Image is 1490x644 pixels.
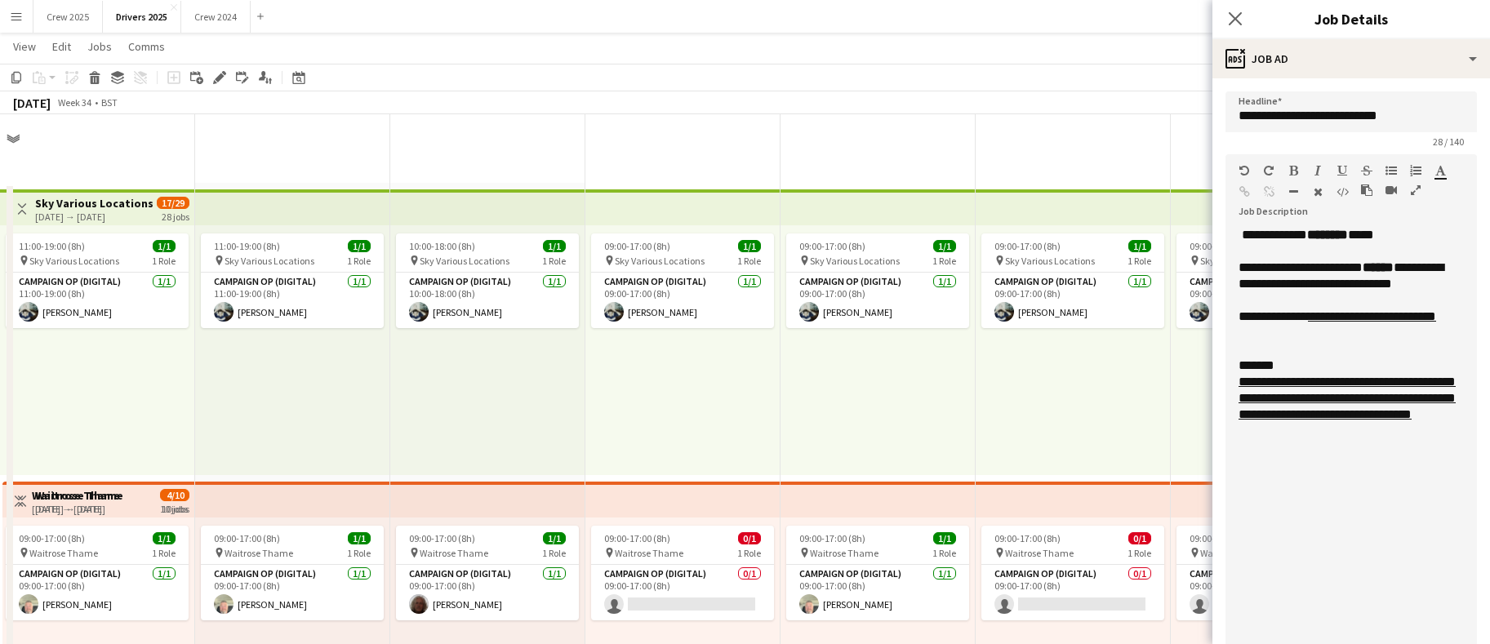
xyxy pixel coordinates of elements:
[153,240,176,252] span: 1/1
[225,547,293,559] span: Waitrose Thame
[932,255,956,267] span: 1 Role
[1128,240,1151,252] span: 1/1
[1005,255,1095,267] span: Sky Various Locations
[1128,255,1151,267] span: 1 Role
[810,255,900,267] span: Sky Various Locations
[604,532,670,544] span: 09:00-17:00 (8h)
[420,255,509,267] span: Sky Various Locations
[591,565,774,620] app-card-role: Campaign Op (Digital)0/109:00-17:00 (8h)
[591,233,774,328] app-job-card: 09:00-17:00 (8h)1/1 Sky Various Locations1 RoleCampaign Op (Digital)1/109:00-17:00 (8h)[PERSON_NAME]
[604,240,670,252] span: 09:00-17:00 (8h)
[615,547,683,559] span: Waitrose Thame
[981,233,1164,328] app-job-card: 09:00-17:00 (8h)1/1 Sky Various Locations1 RoleCampaign Op (Digital)1/109:00-17:00 (8h)[PERSON_NAME]
[152,255,176,267] span: 1 Role
[1005,547,1074,559] span: Waitrose Thame
[1361,184,1372,197] button: Paste as plain text
[162,501,189,515] div: 10 jobs
[542,547,566,559] span: 1 Role
[1176,526,1359,620] app-job-card: 09:00-17:00 (8h)0/1 Waitrose Thame1 RoleCampaign Op (Digital)0/109:00-17:00 (8h)
[201,565,384,620] app-card-role: Campaign Op (Digital)1/109:00-17:00 (8h)[PERSON_NAME]
[29,255,119,267] span: Sky Various Locations
[214,532,280,544] span: 09:00-17:00 (8h)
[737,255,761,267] span: 1 Role
[738,532,761,544] span: 0/1
[786,273,969,328] app-card-role: Campaign Op (Digital)1/109:00-17:00 (8h)[PERSON_NAME]
[348,532,371,544] span: 1/1
[799,532,865,544] span: 09:00-17:00 (8h)
[6,565,189,620] app-card-role: Campaign Op (Digital)1/109:00-17:00 (8h)[PERSON_NAME]
[7,36,42,57] a: View
[101,96,118,109] div: BST
[225,255,314,267] span: Sky Various Locations
[1212,39,1490,78] div: Job Ad
[396,565,579,620] app-card-role: Campaign Op (Digital)1/109:00-17:00 (8h)[PERSON_NAME]
[1239,164,1250,177] button: Undo
[994,532,1061,544] span: 09:00-17:00 (8h)
[128,39,165,54] span: Comms
[1200,255,1290,267] span: Sky Various Locations
[348,240,371,252] span: 1/1
[6,233,189,328] app-job-card: 11:00-19:00 (8h)1/1 Sky Various Locations1 RoleCampaign Op (Digital)1/111:00-19:00 (8h)[PERSON_NAME]
[409,240,475,252] span: 10:00-18:00 (8h)
[1128,547,1151,559] span: 1 Role
[591,526,774,620] app-job-card: 09:00-17:00 (8h)0/1 Waitrose Thame1 RoleCampaign Op (Digital)0/109:00-17:00 (8h)
[1212,8,1490,29] h3: Job Details
[396,526,579,620] app-job-card: 09:00-17:00 (8h)1/1 Waitrose Thame1 RoleCampaign Op (Digital)1/109:00-17:00 (8h)[PERSON_NAME]
[1420,135,1477,148] span: 28 / 140
[19,532,85,544] span: 09:00-17:00 (8h)
[103,1,181,33] button: Drivers 2025
[13,39,36,54] span: View
[1312,185,1323,198] button: Clear Formatting
[1410,184,1421,197] button: Fullscreen
[33,1,103,33] button: Crew 2025
[1176,565,1359,620] app-card-role: Campaign Op (Digital)0/109:00-17:00 (8h)
[1410,164,1421,177] button: Ordered List
[122,36,171,57] a: Comms
[738,240,761,252] span: 1/1
[786,526,969,620] div: 09:00-17:00 (8h)1/1 Waitrose Thame1 RoleCampaign Op (Digital)1/109:00-17:00 (8h)[PERSON_NAME]
[933,240,956,252] span: 1/1
[35,488,123,503] h3: Waitrose Thame
[542,255,566,267] span: 1 Role
[54,96,95,109] span: Week 34
[933,532,956,544] span: 1/1
[981,273,1164,328] app-card-role: Campaign Op (Digital)1/109:00-17:00 (8h)[PERSON_NAME]
[13,95,51,111] div: [DATE]
[1288,185,1299,198] button: Horizontal Line
[6,526,189,620] app-job-card: 09:00-17:00 (8h)1/1 Waitrose Thame1 RoleCampaign Op (Digital)1/109:00-17:00 (8h)[PERSON_NAME]
[1312,164,1323,177] button: Italic
[409,532,475,544] span: 09:00-17:00 (8h)
[81,36,118,57] a: Jobs
[799,240,865,252] span: 09:00-17:00 (8h)
[19,240,85,252] span: 11:00-19:00 (8h)
[1200,547,1269,559] span: Waitrose Thame
[591,273,774,328] app-card-role: Campaign Op (Digital)1/109:00-17:00 (8h)[PERSON_NAME]
[543,240,566,252] span: 1/1
[932,547,956,559] span: 1 Role
[347,255,371,267] span: 1 Role
[201,273,384,328] app-card-role: Campaign Op (Digital)1/111:00-19:00 (8h)[PERSON_NAME]
[396,233,579,328] app-job-card: 10:00-18:00 (8h)1/1 Sky Various Locations1 RoleCampaign Op (Digital)1/110:00-18:00 (8h)[PERSON_NAME]
[981,526,1164,620] app-job-card: 09:00-17:00 (8h)0/1 Waitrose Thame1 RoleCampaign Op (Digital)0/109:00-17:00 (8h)
[35,211,153,223] div: [DATE] → [DATE]
[994,240,1061,252] span: 09:00-17:00 (8h)
[157,197,189,209] span: 17/29
[87,39,112,54] span: Jobs
[1337,164,1348,177] button: Underline
[1263,164,1274,177] button: Redo
[1176,233,1359,328] app-job-card: 09:00-17:00 (8h)1/1 Sky Various Locations1 RoleCampaign Op (Digital)1/109:00-17:00 (8h)[PERSON_NAME]
[1385,164,1397,177] button: Unordered List
[162,489,189,501] span: 4/10
[786,233,969,328] app-job-card: 09:00-17:00 (8h)1/1 Sky Various Locations1 RoleCampaign Op (Digital)1/109:00-17:00 (8h)[PERSON_NAME]
[615,255,705,267] span: Sky Various Locations
[35,503,123,515] div: [DATE] → [DATE]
